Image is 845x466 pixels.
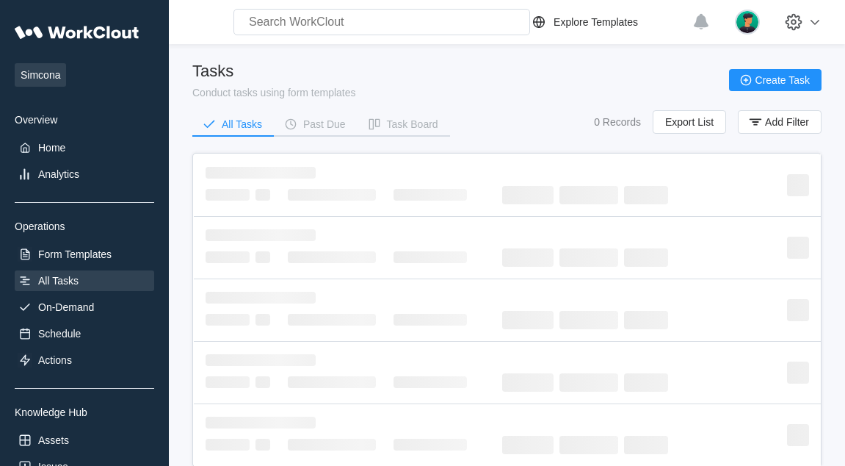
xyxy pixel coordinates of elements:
[665,117,714,127] span: Export List
[559,373,618,392] span: ‌
[15,63,66,87] span: Simcona
[233,9,530,35] input: Search WorkClout
[559,311,618,329] span: ‌
[303,119,346,129] div: Past Due
[394,439,467,451] span: ‌
[394,251,467,263] span: ‌
[38,328,81,340] div: Schedule
[387,119,438,129] div: Task Board
[624,311,668,329] span: ‌
[206,167,316,179] span: ‌
[554,16,638,28] div: Explore Templates
[15,114,154,126] div: Overview
[192,87,356,98] div: Conduct tasks using form templates
[502,436,554,454] span: ‌
[15,406,154,418] div: Knowledge Hub
[15,270,154,291] a: All Tasks
[288,251,376,263] span: ‌
[206,354,316,366] span: ‌
[192,113,274,135] button: All Tasks
[15,297,154,318] a: On-Demand
[288,189,376,201] span: ‌
[559,186,618,204] span: ‌
[15,137,154,158] a: Home
[559,436,618,454] span: ‌
[738,110,822,134] button: Add Filter
[787,424,809,446] span: ‌
[38,248,112,260] div: Form Templates
[255,376,270,388] span: ‌
[15,221,154,232] div: Operations
[206,417,316,429] span: ‌
[502,248,554,267] span: ‌
[594,116,641,128] div: 0 Records
[255,189,270,201] span: ‌
[624,436,668,454] span: ‌
[274,113,358,135] button: Past Due
[288,439,376,451] span: ‌
[502,311,554,329] span: ‌
[15,350,154,370] a: Actions
[255,439,270,451] span: ‌
[255,251,270,263] span: ‌
[222,119,262,129] div: All Tasks
[206,376,250,388] span: ‌
[15,244,154,265] a: Form Templates
[206,314,250,326] span: ‌
[653,110,726,134] button: Export List
[624,248,668,267] span: ‌
[206,251,250,263] span: ‌
[38,275,79,287] div: All Tasks
[38,168,79,180] div: Analytics
[288,314,376,326] span: ‌
[735,10,760,35] img: user.png
[255,314,270,326] span: ‌
[765,117,809,127] span: Add Filter
[206,189,250,201] span: ‌
[38,354,72,366] div: Actions
[624,373,668,392] span: ‌
[38,301,94,313] div: On-Demand
[624,186,668,204] span: ‌
[502,373,554,392] span: ‌
[394,314,467,326] span: ‌
[559,248,618,267] span: ‌
[15,430,154,451] a: Assets
[288,376,376,388] span: ‌
[394,189,467,201] span: ‌
[502,186,554,204] span: ‌
[206,229,316,241] span: ‌
[787,174,809,196] span: ‌
[729,69,822,91] button: Create Task
[394,376,467,388] span: ‌
[787,237,809,259] span: ‌
[358,113,450,135] button: Task Board
[206,292,316,304] span: ‌
[206,439,250,451] span: ‌
[787,299,809,321] span: ‌
[15,164,154,184] a: Analytics
[787,362,809,384] span: ‌
[38,142,65,154] div: Home
[192,62,356,81] div: Tasks
[530,13,685,31] a: Explore Templates
[15,323,154,344] a: Schedule
[755,75,810,85] span: Create Task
